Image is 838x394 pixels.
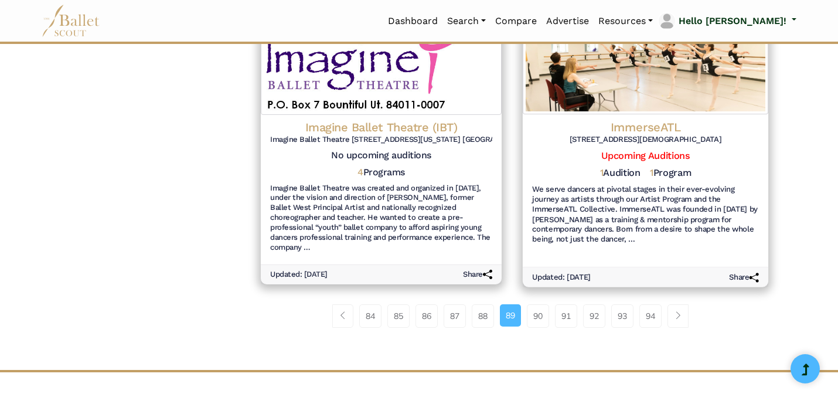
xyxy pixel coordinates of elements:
[611,304,633,328] a: 93
[387,304,410,328] a: 85
[270,270,328,280] h6: Updated: [DATE]
[659,13,675,29] img: profile picture
[532,184,759,244] h6: We serve dancers at pivotal stages in their ever-evolving journey as artists through our Artist P...
[600,167,604,178] span: 1
[415,304,438,328] a: 86
[270,184,492,253] h6: Imagine Ballet Theatre was created and organized in [DATE], under the vision and direction of [PE...
[729,272,759,282] h6: Share
[601,150,689,161] a: Upcoming Auditions
[270,135,492,145] h6: Imagine Ballet Theatre [STREET_ADDRESS][US_STATE] [GEOGRAPHIC_DATA], [US_STATE] 84401
[532,135,759,145] h6: [STREET_ADDRESS][DEMOGRAPHIC_DATA]
[357,167,405,179] h5: Programs
[541,9,594,33] a: Advertise
[383,9,442,33] a: Dashboard
[442,9,490,33] a: Search
[270,120,492,135] h4: Imagine Ballet Theatre (IBT)
[532,119,759,135] h4: ImmerseATL
[463,270,492,280] h6: Share
[650,167,691,179] h5: Program
[500,304,521,327] a: 89
[532,272,591,282] h6: Updated: [DATE]
[527,304,549,328] a: 90
[357,167,363,178] span: 4
[639,304,662,328] a: 94
[594,9,658,33] a: Resources
[270,150,492,162] h5: No upcoming auditions
[359,304,381,328] a: 84
[261,2,502,115] img: Logo
[679,13,786,29] p: Hello [PERSON_NAME]!
[658,12,796,30] a: profile picture Hello [PERSON_NAME]!
[472,304,494,328] a: 88
[490,9,541,33] a: Compare
[555,304,577,328] a: 91
[332,304,695,328] nav: Page navigation example
[583,304,605,328] a: 92
[650,167,653,178] span: 1
[600,167,641,179] h5: Audition
[444,304,466,328] a: 87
